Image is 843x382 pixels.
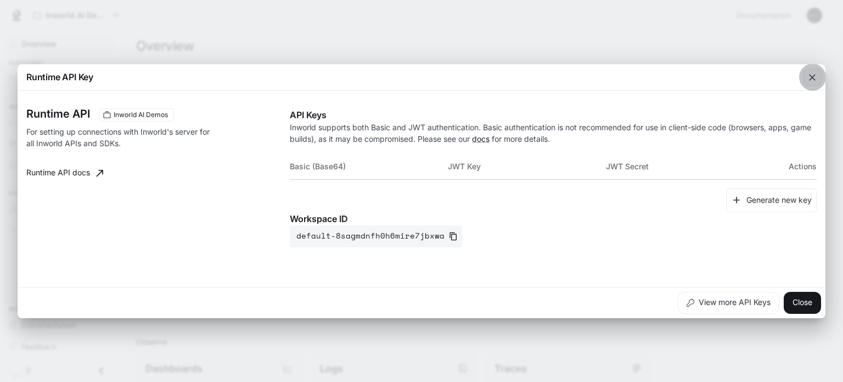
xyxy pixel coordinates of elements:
[678,292,779,314] button: View more API Keys
[26,70,93,84] p: Runtime API Key
[22,162,108,184] a: Runtime API docs
[99,108,174,121] div: These keys will apply to your current workspace only
[472,134,490,143] a: docs
[26,126,217,149] p: For setting up connections with Inworld's server for all Inworld APIs and SDKs.
[606,153,764,180] th: JWT Secret
[290,121,817,145] p: Inworld supports both Basic and JWT authentication. Basic authentication is not recommended for u...
[290,108,817,121] p: API Keys
[764,153,817,180] th: Actions
[109,110,172,120] span: Inworld AI Demos
[726,189,817,212] button: Generate new key
[290,225,462,247] button: default-8sagmdnfh0h6mire7jbxwa
[784,292,821,314] button: Close
[26,108,90,119] h3: Runtime API
[290,153,448,180] th: Basic (Base64)
[290,212,817,225] p: Workspace ID
[448,153,606,180] th: JWT Key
